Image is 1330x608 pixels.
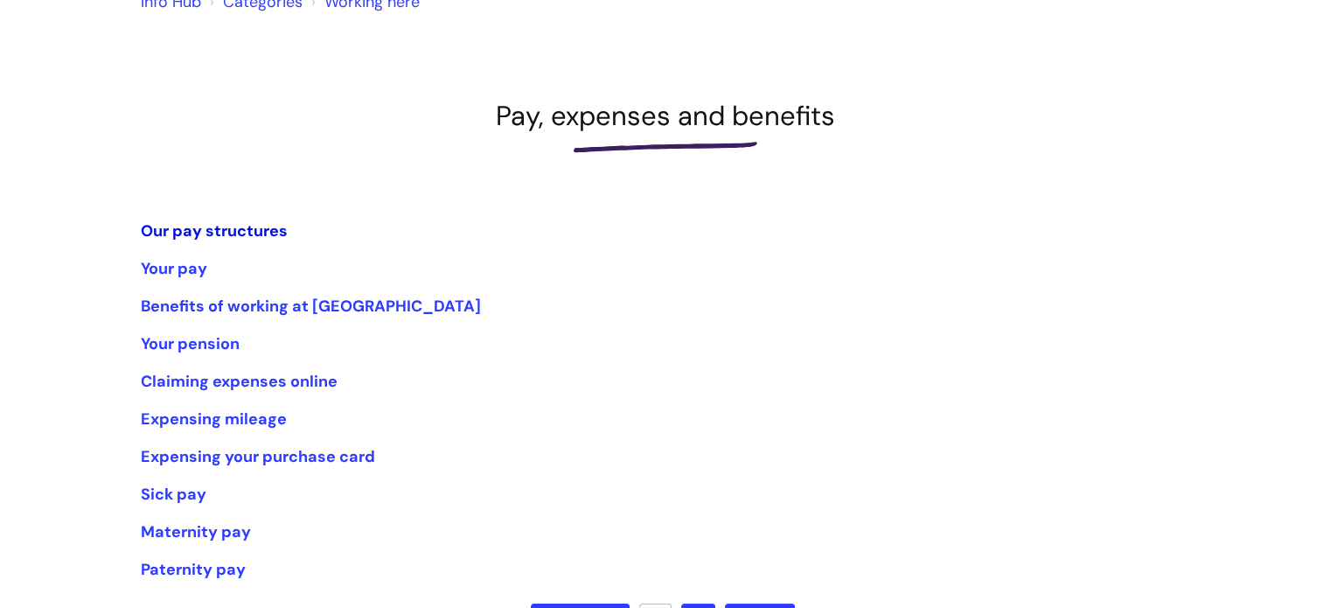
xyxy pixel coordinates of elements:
a: Maternity pay [141,521,251,542]
a: Sick pay [141,484,206,505]
a: Expensing your purchase card [141,446,375,467]
a: Your pay [141,258,207,279]
a: Paternity pay [141,559,246,580]
a: Benefits of working at [GEOGRAPHIC_DATA] [141,296,481,317]
a: Your pension [141,333,240,354]
h1: Pay, expenses and benefits [141,100,1190,132]
a: Our pay structures [141,220,288,241]
a: Claiming expenses online [141,371,338,392]
a: Expensing mileage [141,409,287,430]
